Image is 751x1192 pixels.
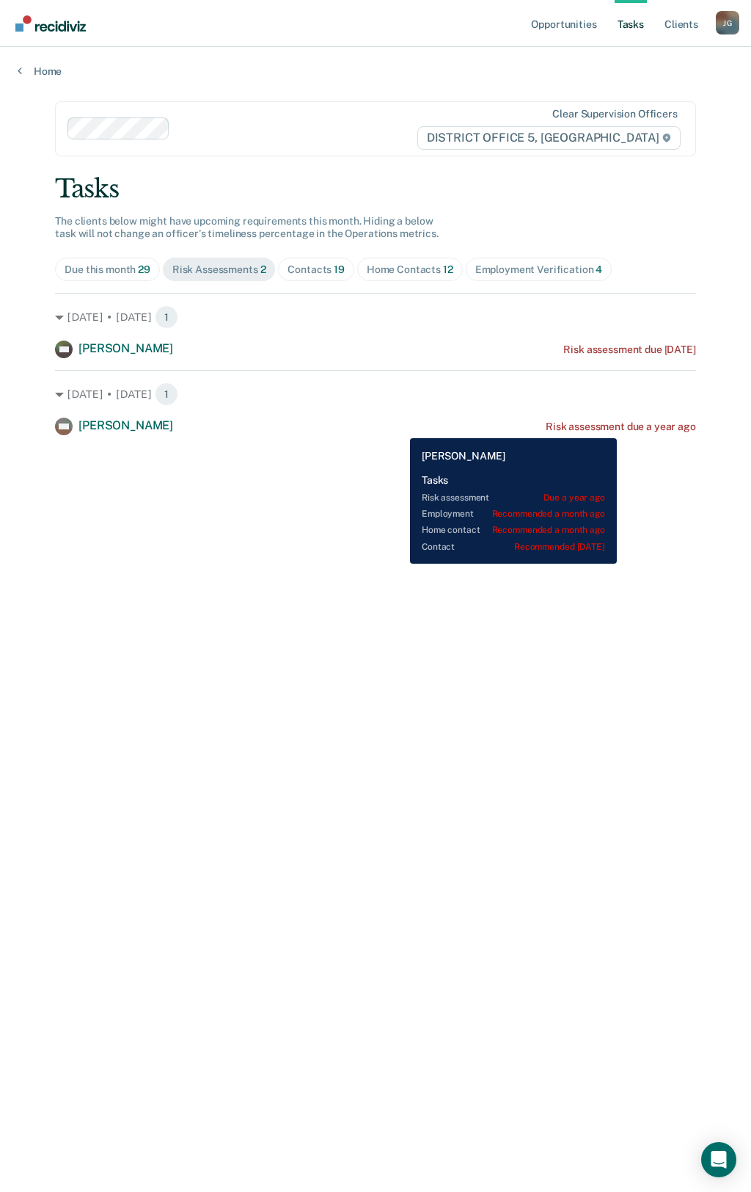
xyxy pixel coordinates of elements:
div: Risk assessment due [DATE] [563,344,695,356]
span: 12 [443,264,453,275]
div: Risk Assessments [172,264,266,276]
div: Employment Verification [475,264,603,276]
span: The clients below might have upcoming requirements this month. Hiding a below task will not chang... [55,215,439,239]
div: [DATE] • [DATE] 1 [55,305,696,329]
div: Tasks [55,174,696,204]
div: Home Contacts [367,264,453,276]
span: 2 [260,264,266,275]
span: DISTRICT OFFICE 5, [GEOGRAPHIC_DATA] [417,126,681,150]
div: [DATE] • [DATE] 1 [55,382,696,406]
button: Profile dropdown button [716,11,739,34]
span: 29 [138,264,150,275]
span: 4 [596,264,602,275]
div: J G [716,11,739,34]
div: Clear supervision officers [552,108,677,120]
div: Due this month [65,264,150,276]
img: Recidiviz [15,15,86,32]
span: [PERSON_NAME] [78,341,173,355]
a: Home [18,65,733,78]
div: Risk assessment due a year ago [546,421,696,433]
div: Open Intercom Messenger [701,1142,736,1177]
span: 1 [155,382,178,406]
span: 19 [334,264,345,275]
div: Contacts [287,264,345,276]
span: [PERSON_NAME] [78,418,173,432]
span: 1 [155,305,178,329]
